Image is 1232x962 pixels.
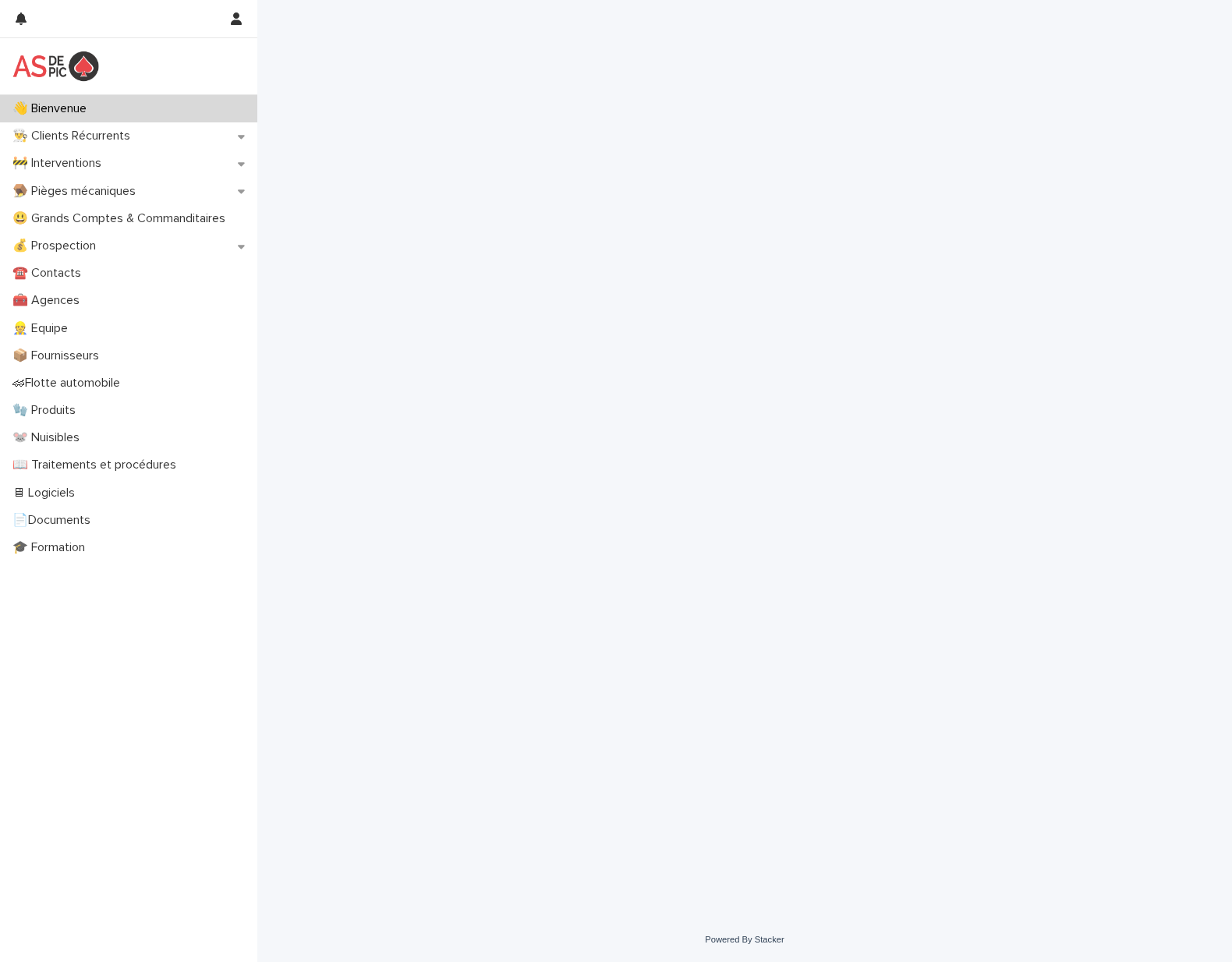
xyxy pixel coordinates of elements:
p: 🏎Flotte automobile [6,376,133,391]
p: 📦 Fournisseurs [6,348,112,363]
p: 🪤 Pièges mécaniques [6,184,148,199]
p: 😃 Grands Comptes & Commanditaires [6,211,238,226]
p: 🐭 Nuisibles [6,430,92,445]
p: 👷 Equipe [6,321,80,336]
p: 📄Documents [6,513,103,528]
img: yKcqic14S0S6KrLdrqO6 [12,51,99,82]
a: Powered By Stacker [705,935,784,944]
p: 🚧 Interventions [6,156,114,171]
p: ☎️ Contacts [6,266,94,281]
p: 🎓 Formation [6,540,97,555]
p: 👨‍🍳 Clients Récurrents [6,129,143,143]
p: 📖 Traitements et procédures [6,458,189,472]
p: 🧰 Agences [6,293,92,308]
p: 🧤 Produits [6,403,88,418]
p: 💰 Prospection [6,239,108,253]
p: 🖥 Logiciels [6,486,87,500]
p: 👋 Bienvenue [6,101,99,116]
